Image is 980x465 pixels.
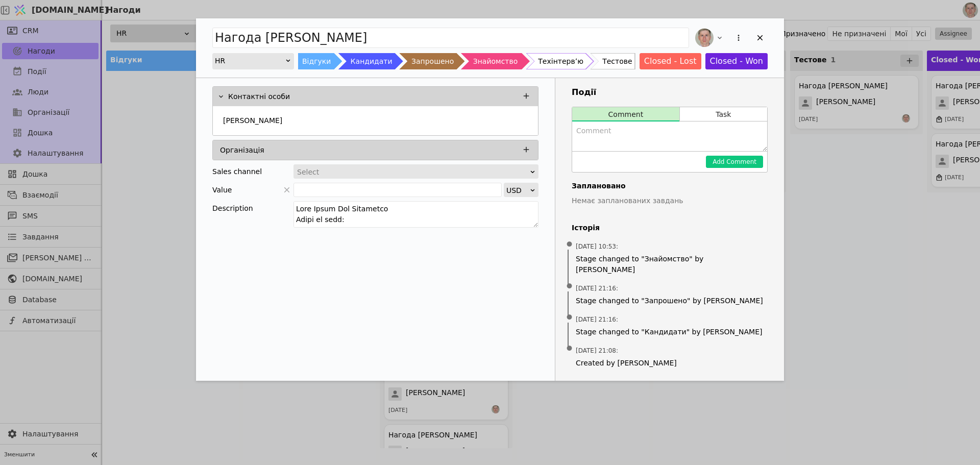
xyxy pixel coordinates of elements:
[565,232,575,258] span: •
[196,18,784,381] div: Add Opportunity
[705,53,768,69] button: Closed - Won
[706,156,763,168] button: Add Comment
[576,346,618,355] span: [DATE] 21:08 :
[538,53,583,69] div: Техінтервʼю
[680,107,767,121] button: Task
[576,242,618,251] span: [DATE] 10:53 :
[576,296,764,306] span: Stage changed to "Запрошено" by [PERSON_NAME]
[411,53,454,69] div: Запрошено
[220,145,264,156] p: Організація
[695,29,714,47] img: РS
[223,115,282,126] p: [PERSON_NAME]
[565,305,575,331] span: •
[565,274,575,300] span: •
[572,223,768,233] h4: Історія
[212,164,262,179] div: Sales channel
[572,86,768,99] h3: Події
[302,53,331,69] div: Відгуки
[572,107,679,121] button: Comment
[506,183,529,198] div: USD
[576,315,618,324] span: [DATE] 21:16 :
[640,53,701,69] button: Closed - Lost
[297,165,528,179] div: Select
[576,358,764,369] span: Created by [PERSON_NAME]
[576,327,764,337] span: Stage changed to "Кандидати" by [PERSON_NAME]
[565,336,575,362] span: •
[293,201,538,228] textarea: Lore Ipsum Dol Sitametco Adipi el sedd: $919 Eiusmodt inc $1688 Utlabo etdolo 7 magna aliquae Adm...
[215,54,285,68] div: HR
[572,195,768,206] p: Немає запланованих завдань
[351,53,393,69] div: Кандидати
[212,183,232,197] span: Value
[212,201,293,215] div: Description
[602,53,632,69] div: Тестове
[572,181,768,191] h4: Заплановано
[576,254,764,275] span: Stage changed to "Знайомство" by [PERSON_NAME]
[576,284,618,293] span: [DATE] 21:16 :
[228,91,290,102] p: Контактні особи
[473,53,518,69] div: Знайомство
